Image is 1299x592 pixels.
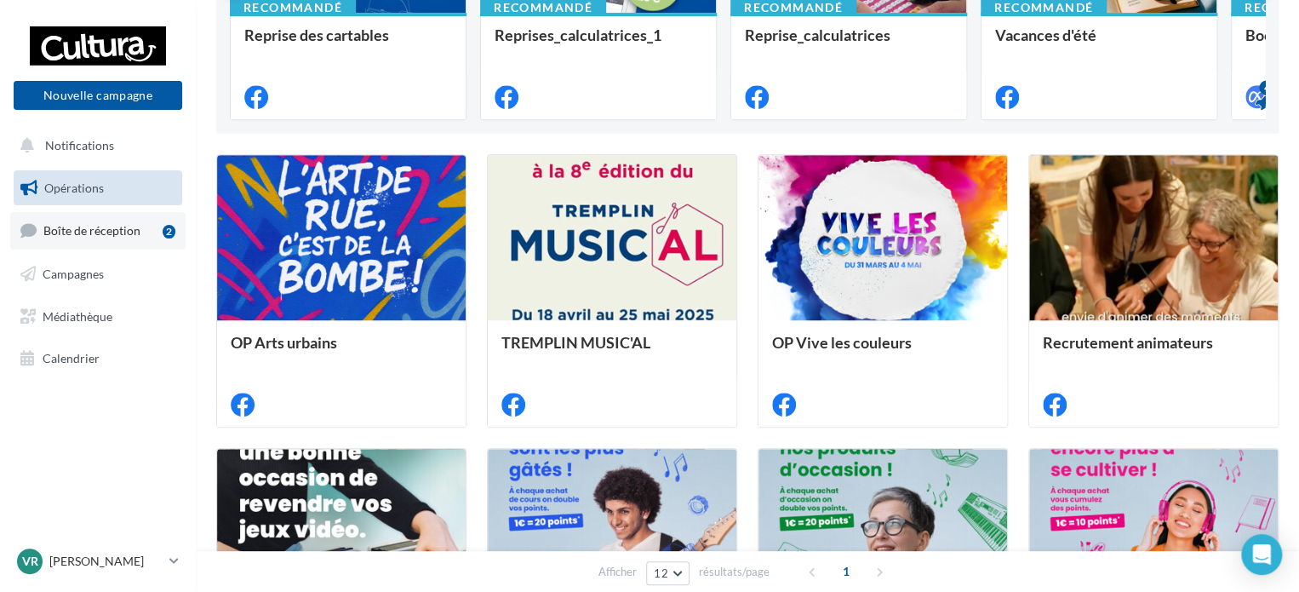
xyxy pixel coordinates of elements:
a: Calendrier [10,341,186,376]
button: Notifications [10,128,179,164]
div: OP Vive les couleurs [772,334,993,368]
div: Reprise des cartables [244,26,452,60]
div: OP Arts urbains [231,334,452,368]
div: 2 [163,225,175,239]
span: Campagnes [43,267,104,281]
span: Notifications [45,138,114,152]
span: Vr [22,553,38,570]
div: Reprise_calculatrices [745,26,953,60]
div: Reprises_calculatrices_1 [495,26,702,60]
a: Boîte de réception2 [10,212,186,249]
div: 4 [1259,80,1274,95]
button: Nouvelle campagne [14,81,182,110]
span: résultats/page [699,564,770,580]
span: 12 [654,566,668,580]
a: Opérations [10,170,186,206]
p: [PERSON_NAME] [49,553,163,570]
div: TREMPLIN MUSIC'AL [501,334,723,368]
span: Médiathèque [43,308,112,323]
a: Campagnes [10,256,186,292]
span: Afficher [598,564,637,580]
button: 12 [646,561,690,585]
div: Recrutement animateurs [1043,334,1264,368]
a: Médiathèque [10,299,186,335]
div: Vacances d'été [995,26,1203,60]
span: Calendrier [43,351,100,365]
div: Open Intercom Messenger [1241,534,1282,575]
a: Vr [PERSON_NAME] [14,545,182,578]
span: Boîte de réception [43,223,140,238]
span: 1 [833,558,860,585]
span: Opérations [44,181,104,195]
